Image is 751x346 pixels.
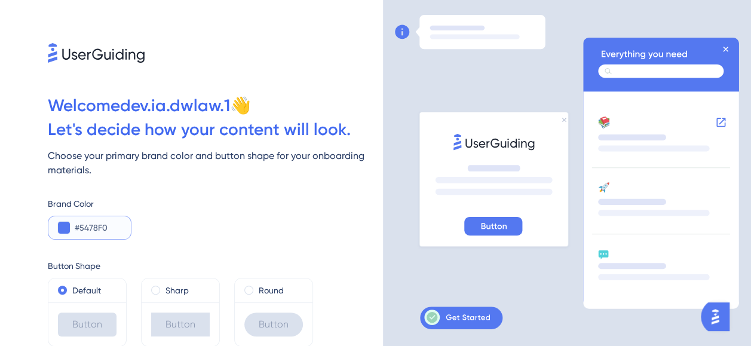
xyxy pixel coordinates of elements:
div: Choose your primary brand color and button shape for your onboarding materials. [48,149,383,177]
div: Button [58,313,117,336]
div: Welcome dev.ia.dwlaw.1 👋 [48,94,383,118]
label: Sharp [165,283,189,298]
div: Button [244,313,303,336]
div: Button Shape [48,259,383,273]
iframe: UserGuiding AI Assistant Launcher [701,299,737,335]
label: Default [72,283,101,298]
div: Button [151,313,210,336]
label: Round [259,283,284,298]
div: Let ' s decide how your content will look. [48,118,383,142]
div: Brand Color [48,197,383,211]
